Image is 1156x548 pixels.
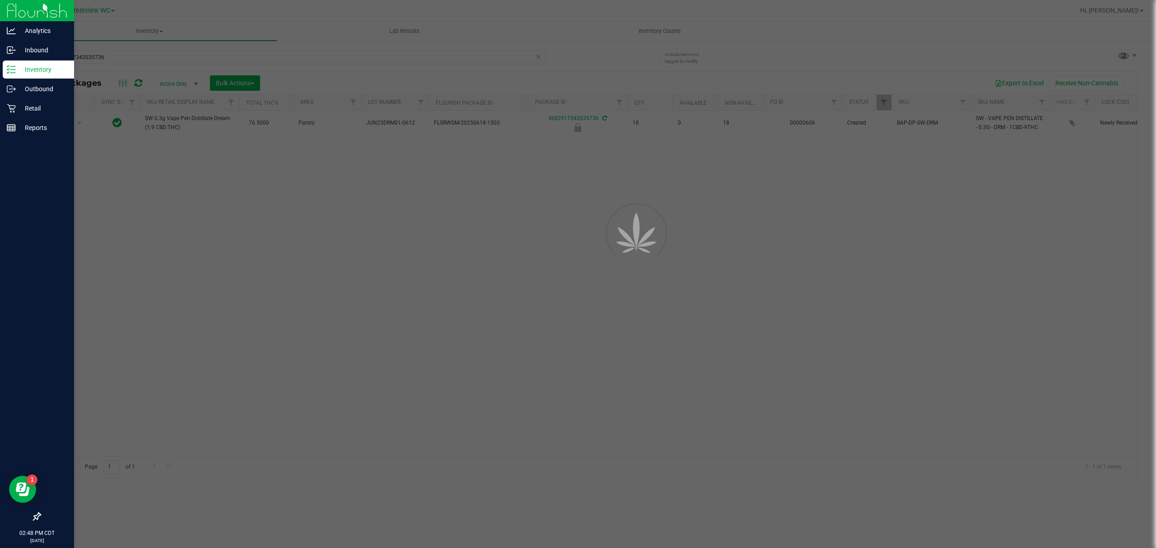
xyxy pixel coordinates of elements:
[16,122,70,133] p: Reports
[7,123,16,132] inline-svg: Reports
[7,26,16,35] inline-svg: Analytics
[16,45,70,56] p: Inbound
[7,46,16,55] inline-svg: Inbound
[16,103,70,114] p: Retail
[27,474,37,485] iframe: Resource center unread badge
[7,104,16,113] inline-svg: Retail
[7,65,16,74] inline-svg: Inventory
[7,84,16,93] inline-svg: Outbound
[16,64,70,75] p: Inventory
[4,529,70,537] p: 02:48 PM CDT
[9,476,36,503] iframe: Resource center
[4,537,70,544] p: [DATE]
[16,84,70,94] p: Outbound
[16,25,70,36] p: Analytics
